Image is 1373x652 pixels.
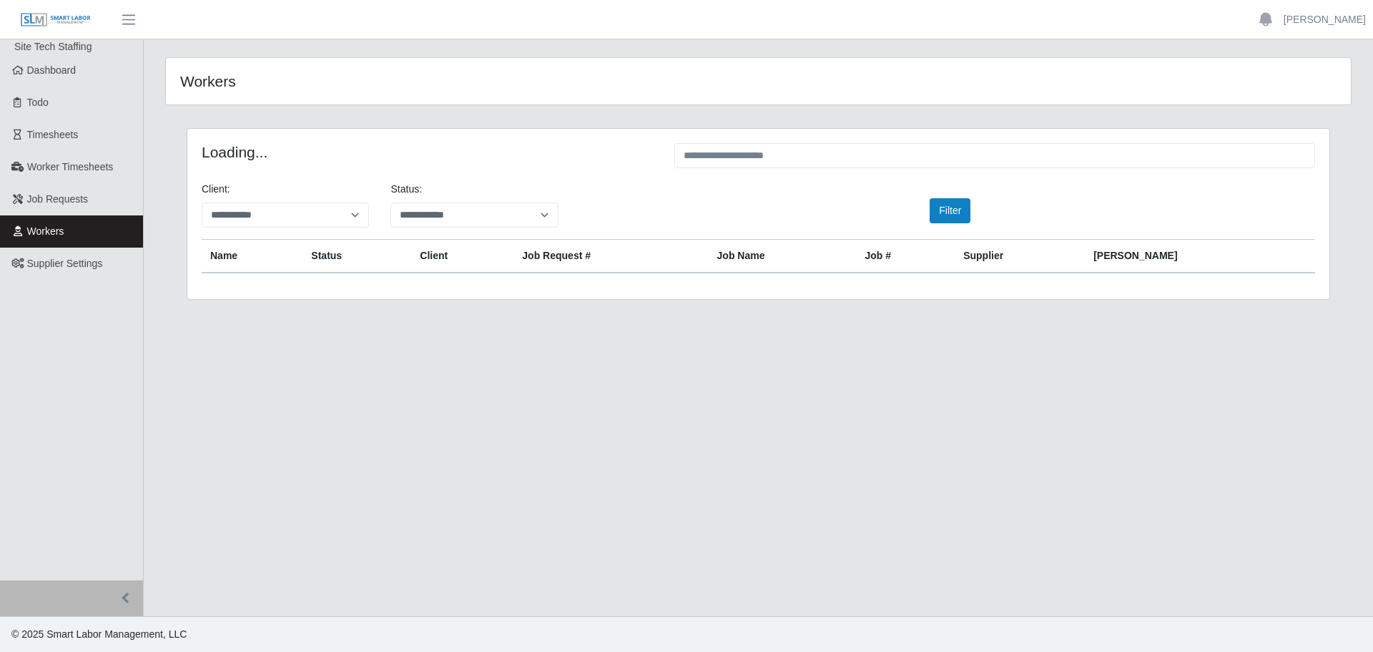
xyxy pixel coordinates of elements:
span: Dashboard [27,64,77,76]
span: Worker Timesheets [27,161,113,172]
span: Site Tech Staffing [14,41,92,52]
span: Job Requests [27,193,89,205]
span: Workers [27,225,64,237]
th: Client [411,240,513,273]
th: Status [302,240,411,273]
span: Timesheets [27,129,79,140]
th: Job Name [709,240,857,273]
label: Status: [390,182,422,197]
span: Supplier Settings [27,258,103,269]
button: Filter [930,198,970,223]
th: Name [202,240,302,273]
img: SLM Logo [20,12,92,28]
a: [PERSON_NAME] [1284,12,1366,27]
th: Supplier [955,240,1085,273]
h4: Loading... [202,143,653,161]
th: Job Request # [513,240,708,273]
th: [PERSON_NAME] [1085,240,1315,273]
span: Todo [27,97,49,108]
th: Job # [856,240,955,273]
span: © 2025 Smart Labor Management, LLC [11,628,187,640]
label: Client: [202,182,230,197]
h4: Workers [180,72,649,90]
